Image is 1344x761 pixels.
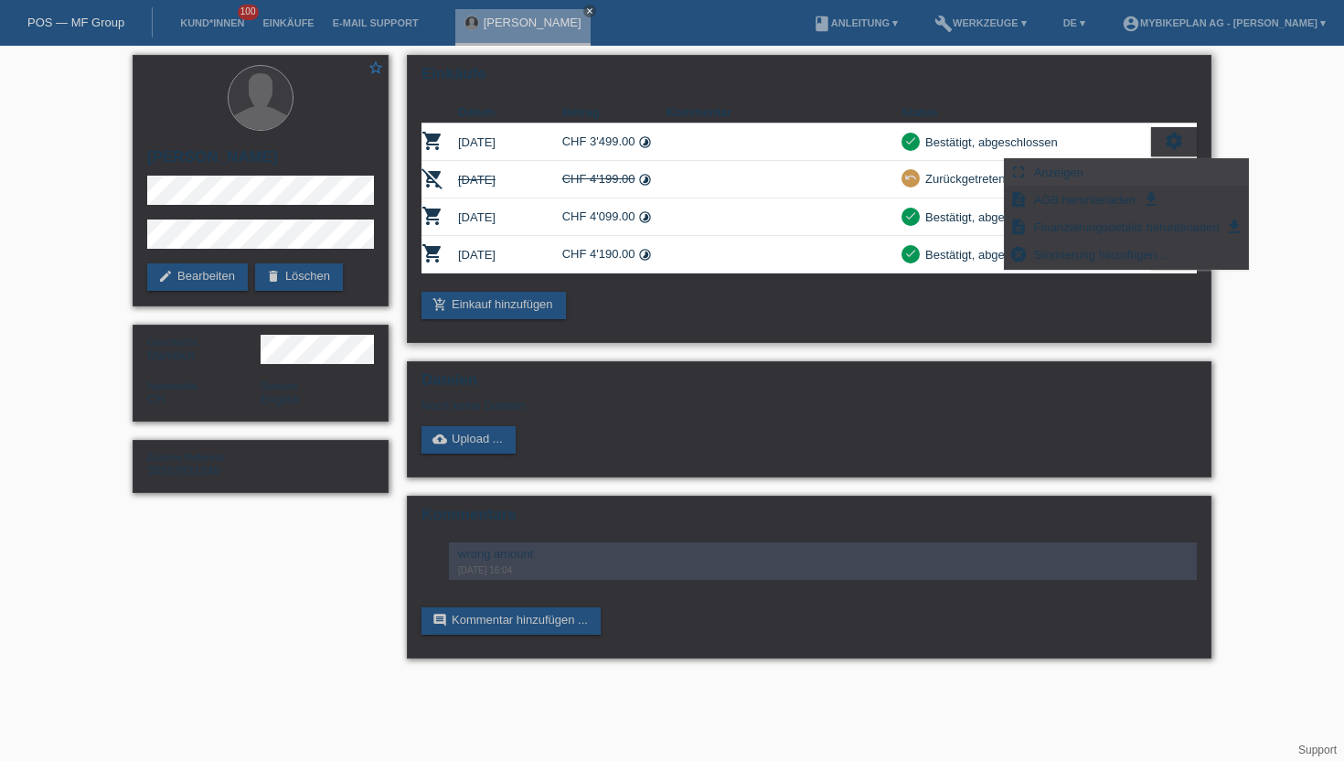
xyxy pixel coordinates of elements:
i: cloud_upload [432,432,447,446]
div: Zurückgetreten [920,169,1005,188]
span: Anzeigen [1031,161,1086,183]
span: 100 [238,5,260,20]
a: [PERSON_NAME] [484,16,581,29]
a: Kund*innen [171,17,253,28]
div: Männlich [147,335,261,362]
span: Schweiz [147,392,165,406]
a: account_circleMybikeplan AG - [PERSON_NAME] ▾ [1113,17,1335,28]
span: Nationalität [147,380,197,391]
i: add_shopping_cart [432,297,447,312]
i: POSP00020687 [421,130,443,152]
a: cloud_uploadUpload ... [421,426,516,454]
a: bookAnleitung ▾ [804,17,907,28]
a: add_shopping_cartEinkauf hinzufügen [421,292,566,319]
i: comment [432,613,447,627]
i: star_border [368,59,384,76]
td: [DATE] [458,198,562,236]
span: Sprache [261,380,298,391]
i: cancel [1009,245,1028,263]
td: CHF 4'199.00 [562,161,667,198]
span: English [261,392,300,406]
div: [DATE] 16:04 [458,565,1188,575]
span: Finanzierungsdetails herunterladen [1031,216,1222,238]
td: [DATE] [458,236,562,273]
div: Bestätigt, abgeschlossen [920,133,1058,152]
i: edit [158,269,173,284]
span: Geschlecht [147,337,197,348]
div: 35552931246 [147,450,261,477]
i: book [813,15,831,33]
i: description [1009,190,1028,209]
a: DE ▾ [1054,17,1094,28]
div: Bestätigt, abgeschlossen [920,208,1058,227]
h2: Einkäufe [421,65,1197,92]
div: Noch keine Dateien [421,399,980,413]
div: Bestätigt, abgeschlossen [920,245,1058,264]
th: Status [901,102,1151,123]
i: Fixe Raten (36 Raten) [638,135,652,149]
a: star_border [368,59,384,79]
a: Einkäufe [253,17,323,28]
i: check [904,247,917,260]
a: editBearbeiten [147,263,248,291]
th: Betrag [562,102,667,123]
h2: Kommentare [421,506,1197,533]
th: Kommentar [666,102,901,123]
td: CHF 3'499.00 [562,123,667,161]
a: commentKommentar hinzufügen ... [421,607,601,635]
div: wrong amount [458,547,1188,561]
td: [DATE] [458,123,562,161]
i: Fixe Raten (36 Raten) [638,210,652,224]
a: POS — MF Group [27,16,124,29]
a: Support [1298,744,1337,756]
a: buildWerkzeuge ▾ [925,17,1036,28]
i: POSP00023389 [421,205,443,227]
i: POSP00023388 [421,167,443,189]
i: check [904,209,917,222]
i: Fixe Raten (36 Raten) [638,248,652,262]
i: delete [266,269,281,284]
i: account_circle [1122,15,1140,33]
i: fullscreen [1009,163,1028,181]
span: AGB herunterladen [1031,188,1138,210]
i: get_app [1142,190,1160,209]
i: undo [904,171,917,184]
h2: Dateien [421,371,1197,399]
a: deleteLöschen [255,263,343,291]
span: Stornierung hinzufügen... [1031,243,1169,265]
td: CHF 4'099.00 [562,198,667,236]
i: build [934,15,953,33]
th: Datum [458,102,562,123]
i: settings [1164,131,1184,151]
span: Externe Referenz [147,452,226,463]
i: Fixe Raten (36 Raten) [638,173,652,187]
a: E-Mail Support [324,17,428,28]
i: close [585,6,594,16]
i: description [1009,218,1028,236]
h2: [PERSON_NAME] [147,148,374,176]
a: close [583,5,596,17]
td: [DATE] [458,161,562,198]
i: POSP00026296 [421,242,443,264]
i: check [904,134,917,147]
td: CHF 4'190.00 [562,236,667,273]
